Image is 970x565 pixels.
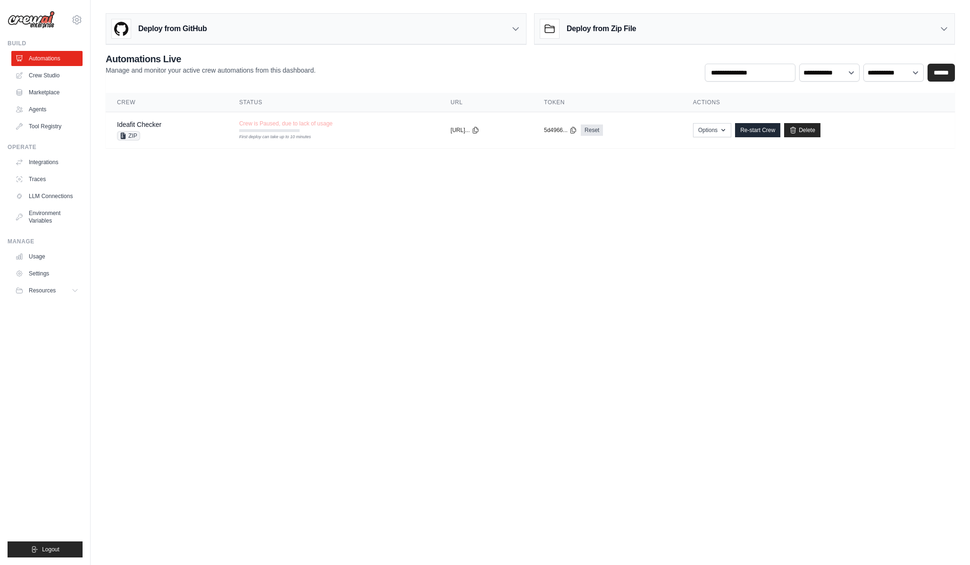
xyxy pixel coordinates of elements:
[693,123,731,137] button: Options
[439,93,533,112] th: URL
[112,19,131,38] img: GitHub Logo
[42,546,59,553] span: Logout
[8,40,83,47] div: Build
[581,125,603,136] a: Reset
[117,121,161,128] a: Ideafit Checker
[8,238,83,245] div: Manage
[11,102,83,117] a: Agents
[239,134,300,141] div: First deploy can take up to 10 minutes
[8,11,55,29] img: Logo
[11,68,83,83] a: Crew Studio
[11,85,83,100] a: Marketplace
[735,123,780,137] a: Re-start Crew
[8,541,83,557] button: Logout
[533,93,682,112] th: Token
[567,23,636,34] h3: Deploy from Zip File
[682,93,955,112] th: Actions
[11,206,83,228] a: Environment Variables
[784,123,820,137] a: Delete
[106,93,228,112] th: Crew
[228,93,439,112] th: Status
[106,52,316,66] h2: Automations Live
[239,120,333,127] span: Crew is Paused, due to lack of usage
[11,155,83,170] a: Integrations
[138,23,207,34] h3: Deploy from GitHub
[11,119,83,134] a: Tool Registry
[11,266,83,281] a: Settings
[544,126,577,134] button: 5d4966...
[11,189,83,204] a: LLM Connections
[117,131,140,141] span: ZIP
[8,143,83,151] div: Operate
[29,287,56,294] span: Resources
[11,51,83,66] a: Automations
[11,172,83,187] a: Traces
[106,66,316,75] p: Manage and monitor your active crew automations from this dashboard.
[11,249,83,264] a: Usage
[11,283,83,298] button: Resources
